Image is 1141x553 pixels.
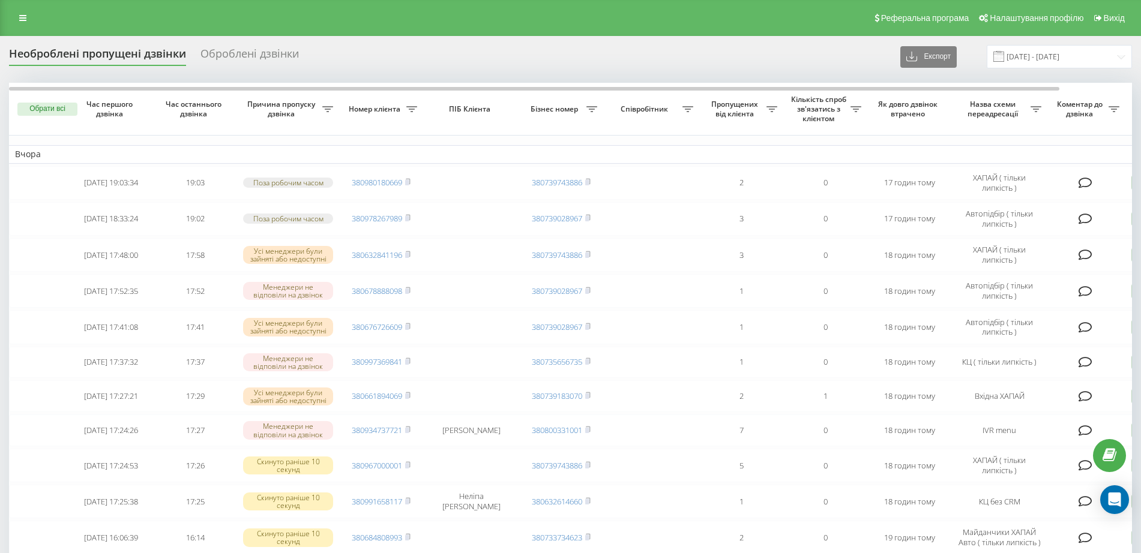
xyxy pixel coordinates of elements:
[867,202,951,236] td: 17 годин тому
[153,202,237,236] td: 19:02
[532,285,582,296] a: 380739028967
[783,310,867,344] td: 0
[243,421,333,439] div: Менеджери не відповіли на дзвінок
[705,100,766,118] span: Пропущених від клієнта
[69,238,153,272] td: [DATE] 17:48:00
[867,238,951,272] td: 18 годин тому
[783,485,867,518] td: 0
[433,104,509,114] span: ПІБ Клієнта
[699,485,783,518] td: 1
[243,214,333,224] div: Поза робочим часом
[957,100,1031,118] span: Назва схеми переадресації
[352,390,402,401] a: 380661894069
[243,246,333,264] div: Усі менеджери були зайняті або недоступні
[951,166,1047,200] td: ХАПАЙ ( тільки липкість )
[243,178,333,188] div: Поза робочим часом
[153,347,237,378] td: 17:37
[243,492,333,510] div: Скинуто раніше 10 секунд
[243,318,333,336] div: Усі менеджери були зайняті або недоступні
[867,414,951,446] td: 18 годин тому
[783,238,867,272] td: 0
[867,166,951,200] td: 17 годин тому
[877,100,942,118] span: Як довго дзвінок втрачено
[352,321,402,332] a: 380676726609
[783,274,867,308] td: 0
[243,282,333,300] div: Менеджери не відповіли на дзвінок
[69,274,153,308] td: [DATE] 17:52:35
[345,104,406,114] span: Номер клієнта
[532,390,582,401] a: 380739183070
[951,414,1047,446] td: IVR menu
[352,285,402,296] a: 380678888098
[1104,13,1125,23] span: Вихід
[699,274,783,308] td: 1
[783,166,867,200] td: 0
[951,238,1047,272] td: ХАПАЙ ( тільки липкість )
[699,202,783,236] td: 3
[532,496,582,507] a: 380632614660
[69,166,153,200] td: [DATE] 19:03:34
[1053,100,1109,118] span: Коментар до дзвінка
[69,449,153,482] td: [DATE] 17:24:53
[243,456,333,474] div: Скинуто раніше 10 секунд
[153,166,237,200] td: 19:03
[867,449,951,482] td: 18 годин тому
[532,460,582,471] a: 380739743886
[951,347,1047,378] td: КЦ ( тільки липкість )
[423,414,519,446] td: [PERSON_NAME]
[699,380,783,412] td: 2
[900,46,957,68] button: Експорт
[243,353,333,371] div: Менеджери не відповіли на дзвінок
[163,100,227,118] span: Час останнього дзвінка
[699,414,783,446] td: 7
[200,47,299,66] div: Оброблені дзвінки
[352,425,402,435] a: 380934737721
[532,321,582,332] a: 380739028967
[783,202,867,236] td: 0
[423,485,519,518] td: Неліпа [PERSON_NAME]
[699,238,783,272] td: 3
[532,425,582,435] a: 380800331001
[699,310,783,344] td: 1
[951,485,1047,518] td: КЦ без CRM
[352,356,402,367] a: 380997369841
[243,387,333,405] div: Усі менеджери були зайняті або недоступні
[153,238,237,272] td: 17:58
[69,310,153,344] td: [DATE] 17:41:08
[532,356,582,367] a: 380735656735
[153,274,237,308] td: 17:52
[532,213,582,224] a: 380739028967
[881,13,969,23] span: Реферальна програма
[609,104,682,114] span: Співробітник
[789,95,850,123] span: Кількість спроб зв'язатись з клієнтом
[153,414,237,446] td: 17:27
[243,100,322,118] span: Причина пропуску дзвінка
[532,532,582,543] a: 380733734623
[69,414,153,446] td: [DATE] 17:24:26
[951,202,1047,236] td: Автопідбір ( тільки липкість )
[532,177,582,188] a: 380739743886
[153,449,237,482] td: 17:26
[951,380,1047,412] td: Вхідна ХАПАЙ
[69,485,153,518] td: [DATE] 17:25:38
[867,380,951,412] td: 18 годин тому
[352,250,402,260] a: 380632841196
[352,460,402,471] a: 380967000001
[79,100,143,118] span: Час першого дзвінка
[525,104,586,114] span: Бізнес номер
[352,213,402,224] a: 380978267989
[352,532,402,543] a: 380684808993
[699,166,783,200] td: 2
[1100,485,1129,514] div: Open Intercom Messenger
[69,380,153,412] td: [DATE] 17:27:21
[867,347,951,378] td: 18 годин тому
[990,13,1083,23] span: Налаштування профілю
[951,310,1047,344] td: Автопідбір ( тільки липкість )
[783,449,867,482] td: 0
[699,347,783,378] td: 1
[153,310,237,344] td: 17:41
[783,347,867,378] td: 0
[352,177,402,188] a: 380980180669
[783,414,867,446] td: 0
[867,310,951,344] td: 18 годин тому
